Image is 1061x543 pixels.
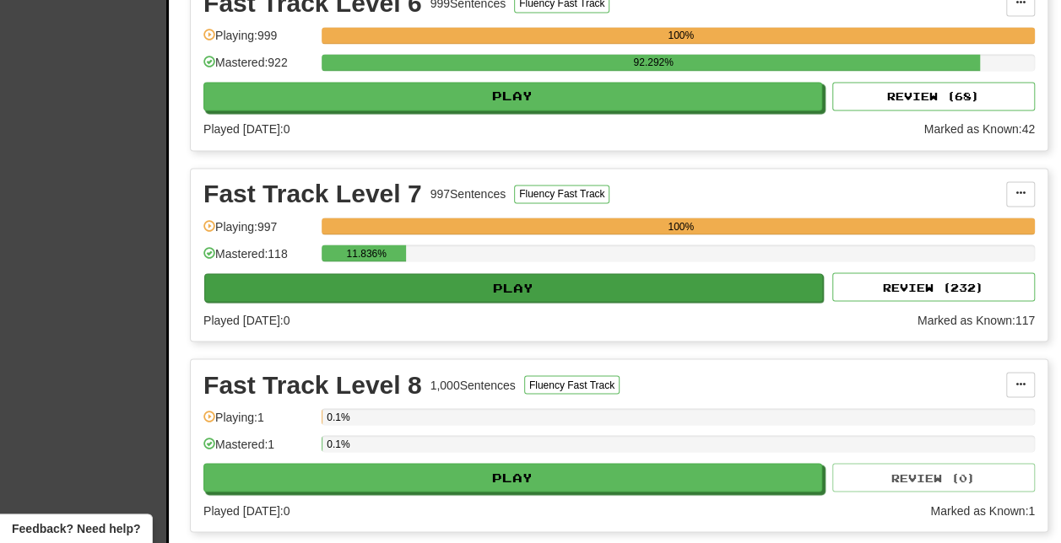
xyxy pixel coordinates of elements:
div: Fast Track Level 7 [203,181,422,207]
button: Play [203,82,822,110]
div: 997 Sentences [430,185,506,202]
div: Playing: 1 [203,408,313,436]
button: Review (232) [832,272,1035,301]
button: Fluency Fast Track [524,375,620,394]
span: Played [DATE]: 0 [203,313,290,326]
div: 1,000 Sentences [430,376,516,393]
div: Marked as Known: 117 [918,311,1035,328]
div: Fast Track Level 8 [203,372,422,397]
span: Played [DATE]: 0 [203,122,290,136]
button: Play [203,463,822,492]
div: 100% [327,218,1035,234]
div: Playing: 997 [203,218,313,245]
div: Mastered: 1 [203,435,313,463]
div: Mastered: 118 [203,245,313,272]
button: Play [204,273,823,302]
div: 11.836% [327,245,406,261]
div: Marked as Known: 42 [923,121,1035,137]
button: Review (0) [832,463,1035,492]
div: Playing: 999 [203,27,313,55]
span: Open feedback widget [12,520,140,537]
span: Played [DATE]: 0 [203,503,290,517]
button: Fluency Fast Track [514,185,609,203]
div: 100% [327,27,1035,44]
div: 92.292% [327,54,980,71]
div: Mastered: 922 [203,54,313,82]
button: Review (68) [832,82,1035,110]
div: Marked as Known: 1 [930,502,1035,519]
